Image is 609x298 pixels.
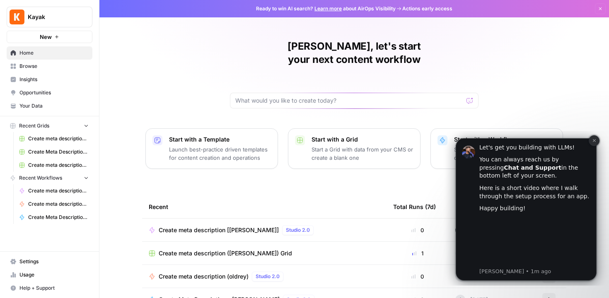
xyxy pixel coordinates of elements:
[28,187,89,195] span: Create meta description [[PERSON_NAME]]
[28,135,89,142] span: Create meta description ([PERSON_NAME]) Grid
[288,128,420,169] button: Start with a GridStart a Grid with data from your CMS or create a blank one
[145,128,278,169] button: Start with a TemplateLaunch best-practice driven templates for content creation and operations
[7,255,92,268] a: Settings
[149,249,380,257] a: Create meta description ([PERSON_NAME]) Grid
[7,120,92,132] button: Recent Grids
[19,122,49,130] span: Recent Grids
[149,195,380,218] div: Recent
[28,200,89,208] span: Create meta description (oldrey)
[28,148,89,156] span: Create Meta Description - [PERSON_NAME] Grid
[19,89,89,96] span: Opportunities
[7,86,92,99] a: Opportunities
[159,226,279,234] span: Create meta description [[PERSON_NAME]]
[7,281,92,295] button: Help + Support
[393,272,442,281] div: 0
[230,40,479,66] h1: [PERSON_NAME], let's start your next content workflow
[256,273,280,280] span: Studio 2.0
[19,62,89,70] span: Browse
[159,272,249,281] span: Create meta description (oldrey)
[10,10,24,24] img: Kayak Logo
[19,174,62,182] span: Recent Workflows
[40,33,52,41] span: New
[36,86,147,136] iframe: youtube
[15,132,92,145] a: Create meta description ([PERSON_NAME]) Grid
[28,214,89,221] span: Create Meta Description - [PERSON_NAME]
[15,211,92,224] a: Create Meta Description - [PERSON_NAME]
[7,7,92,27] button: Workspace: Kayak
[314,5,342,12] a: Learn more
[145,5,156,15] button: Dismiss notification
[169,145,271,162] p: Launch best-practice driven templates for content creation and operations
[159,249,292,257] span: Create meta description ([PERSON_NAME]) Grid
[15,159,92,172] a: Create meta description [Ola] Grid (2)
[256,5,396,12] span: Ready to win AI search? about AirOps Visibility
[7,268,92,281] a: Usage
[149,272,380,281] a: Create meta description (oldrey)Studio 2.0
[393,195,436,218] div: Total Runs (7d)
[7,73,92,86] a: Insights
[28,161,89,169] span: Create meta description [Ola] Grid (2)
[19,49,89,57] span: Home
[36,137,147,144] p: Message from Steven, sent 1m ago
[286,226,310,234] span: Studio 2.0
[15,197,92,211] a: Create meta description (oldrey)
[19,76,89,83] span: Insights
[19,271,89,279] span: Usage
[7,60,92,73] a: Browse
[19,102,89,110] span: Your Data
[19,284,89,292] span: Help + Support
[7,99,92,113] a: Your Data
[7,31,92,43] button: New
[430,128,563,169] button: Start with a WorkflowStart a Workflow that combines your data, LLMs and human review
[15,184,92,197] a: Create meta description [[PERSON_NAME]]
[393,249,442,257] div: 1
[7,46,92,60] a: Home
[393,226,442,234] div: 0
[149,225,380,235] a: Create meta description [[PERSON_NAME]]Studio 2.0
[28,13,78,21] span: Kayak
[19,258,89,265] span: Settings
[443,131,609,286] iframe: Intercom notifications message
[312,135,413,144] p: Start with a Grid
[235,96,463,105] input: What would you like to create today?
[15,145,92,159] a: Create Meta Description - [PERSON_NAME] Grid
[312,145,413,162] p: Start a Grid with data from your CMS or create a blank one
[402,5,452,12] span: Actions early access
[169,135,271,144] p: Start with a Template
[7,172,92,184] button: Recent Workflows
